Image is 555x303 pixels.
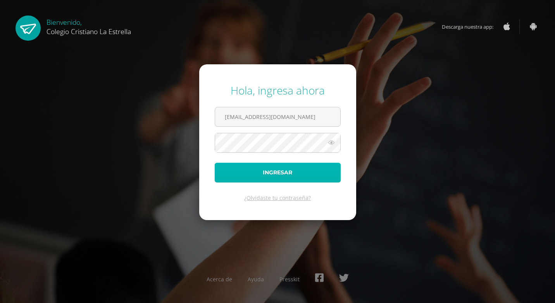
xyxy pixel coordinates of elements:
[215,163,341,182] button: Ingresar
[207,275,232,283] a: Acerca de
[47,15,131,36] div: Bienvenido,
[442,19,501,34] span: Descarga nuestra app:
[248,275,264,283] a: Ayuda
[47,27,131,36] span: Colegio Cristiano La Estrella
[215,107,340,126] input: Correo electrónico o usuario
[215,83,341,98] div: Hola, ingresa ahora
[279,275,300,283] a: Presskit
[244,194,311,201] a: ¿Olvidaste tu contraseña?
